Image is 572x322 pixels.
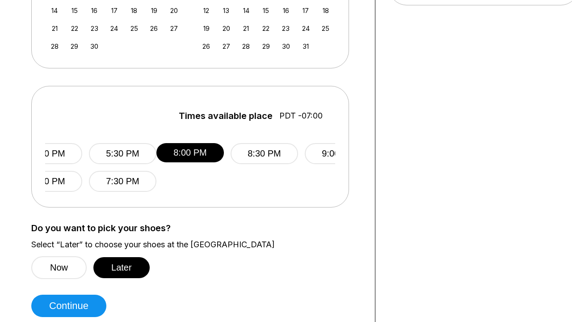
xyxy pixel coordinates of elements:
button: 5:30 PM [89,143,156,164]
div: Choose Friday, September 19th, 2025 [148,4,160,17]
div: Choose Tuesday, October 14th, 2025 [240,4,252,17]
div: Choose Monday, September 29th, 2025 [68,40,80,52]
div: Choose Saturday, October 18th, 2025 [320,4,332,17]
div: Choose Wednesday, September 24th, 2025 [108,22,120,34]
div: Choose Friday, October 24th, 2025 [300,22,312,34]
div: Choose Sunday, October 19th, 2025 [200,22,212,34]
span: PDT -07:00 [279,111,323,121]
button: 7:00 PM [15,171,82,192]
span: Times available place [179,111,273,121]
div: Choose Monday, September 15th, 2025 [68,4,80,17]
div: Choose Tuesday, September 30th, 2025 [88,40,101,52]
div: Choose Tuesday, October 28th, 2025 [240,40,252,52]
div: Choose Saturday, October 25th, 2025 [320,22,332,34]
button: Continue [31,295,106,317]
div: Choose Monday, October 13th, 2025 [220,4,232,17]
div: Choose Friday, September 26th, 2025 [148,22,160,34]
div: Choose Sunday, October 12th, 2025 [200,4,212,17]
div: Choose Sunday, October 26th, 2025 [200,40,212,52]
button: 7:30 PM [89,171,156,192]
div: Choose Friday, October 17th, 2025 [300,4,312,17]
div: Choose Tuesday, September 16th, 2025 [88,4,101,17]
div: Choose Wednesday, October 29th, 2025 [260,40,272,52]
button: 8:30 PM [231,143,298,164]
div: Choose Monday, October 27th, 2025 [220,40,232,52]
button: 9:00 PM [305,143,372,164]
div: Choose Wednesday, October 15th, 2025 [260,4,272,17]
div: Choose Monday, October 20th, 2025 [220,22,232,34]
div: Choose Thursday, October 23rd, 2025 [280,22,292,34]
div: Choose Sunday, September 28th, 2025 [49,40,61,52]
div: Choose Tuesday, October 21st, 2025 [240,22,252,34]
label: Select “Later” to choose your shoes at the [GEOGRAPHIC_DATA] [31,240,362,250]
div: Choose Sunday, September 21st, 2025 [49,22,61,34]
div: Choose Sunday, September 14th, 2025 [49,4,61,17]
button: Now [31,256,87,279]
div: Choose Friday, October 31st, 2025 [300,40,312,52]
div: Choose Monday, September 22nd, 2025 [68,22,80,34]
div: Choose Saturday, September 27th, 2025 [168,22,180,34]
div: Choose Thursday, September 25th, 2025 [128,22,140,34]
label: Do you want to pick your shoes? [31,223,362,233]
button: Later [93,257,150,278]
div: Choose Wednesday, September 17th, 2025 [108,4,120,17]
div: Choose Tuesday, September 23rd, 2025 [88,22,101,34]
div: Choose Thursday, September 18th, 2025 [128,4,140,17]
div: Choose Saturday, September 20th, 2025 [168,4,180,17]
div: Choose Wednesday, October 22nd, 2025 [260,22,272,34]
button: 5:00 PM [15,143,82,164]
div: Choose Thursday, October 30th, 2025 [280,40,292,52]
button: 8:00 PM [156,143,224,162]
div: Choose Thursday, October 16th, 2025 [280,4,292,17]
